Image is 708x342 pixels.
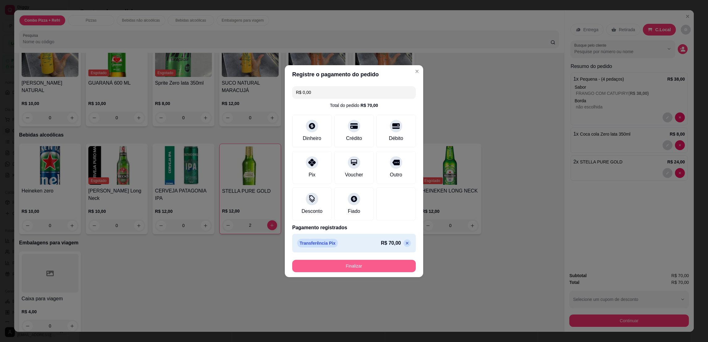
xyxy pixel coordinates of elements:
button: Finalizar [292,260,416,272]
div: Pix [309,171,315,179]
p: R$ 70,00 [381,239,401,247]
div: Desconto [301,208,322,215]
div: Outro [390,171,402,179]
div: Voucher [345,171,363,179]
p: Pagamento registrados [292,224,416,231]
div: Débito [389,135,403,142]
div: Dinheiro [303,135,321,142]
div: Crédito [346,135,362,142]
div: Total do pedido [330,102,378,108]
input: Ex.: hambúrguer de cordeiro [296,86,412,99]
button: Close [412,66,422,76]
header: Registre o pagamento do pedido [285,65,423,84]
div: R$ 70,00 [360,102,378,108]
p: Transferência Pix [297,239,338,247]
div: Fiado [348,208,360,215]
